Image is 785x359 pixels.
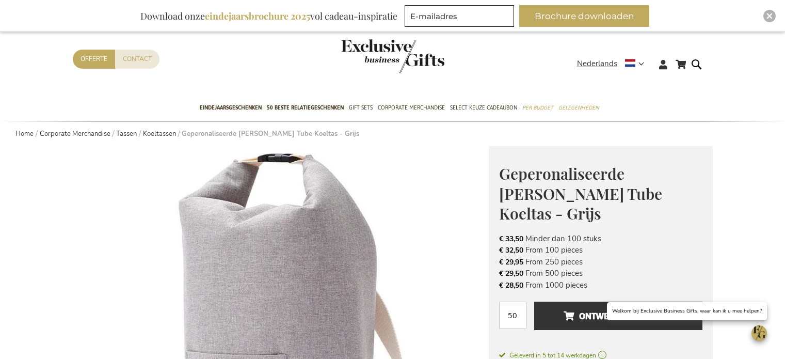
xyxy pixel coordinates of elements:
[499,279,702,291] li: From 1000 pieces
[40,129,110,138] a: Corporate Merchandise
[267,102,344,113] span: 50 beste relatiegeschenken
[499,257,523,267] span: € 29,95
[577,58,617,70] span: Nederlands
[15,129,34,138] a: Home
[519,5,649,27] button: Brochure downloaden
[378,102,445,113] span: Corporate Merchandise
[499,280,523,290] span: € 28,50
[341,39,393,73] a: store logo
[522,102,553,113] span: Per Budget
[405,5,514,27] input: E-mailadres
[763,10,776,22] div: Close
[564,308,672,324] span: Ontwerp en voeg toe
[499,245,523,255] span: € 32,50
[766,13,773,19] img: Close
[182,129,359,138] strong: Geperonaliseerde [PERSON_NAME] Tube Koeltas - Grijs
[499,256,702,268] li: From 250 pieces
[143,129,176,138] a: Koeltassen
[499,269,523,278] span: € 29,50
[534,302,702,330] button: Ontwerp en voeg toe
[136,5,402,27] div: Download onze vol cadeau-inspiratie
[499,234,523,244] span: € 33,50
[499,163,662,224] span: Geperonaliseerde [PERSON_NAME] Tube Koeltas - Grijs
[558,102,599,113] span: Gelegenheden
[73,50,115,69] a: Offerte
[349,102,373,113] span: Gift Sets
[499,268,702,279] li: From 500 pieces
[499,244,702,256] li: From 100 pieces
[341,39,444,73] img: Exclusive Business gifts logo
[450,102,517,113] span: Select Keuze Cadeaubon
[116,129,137,138] a: Tassen
[205,10,310,22] b: eindejaarsbrochure 2025
[577,58,651,70] div: Nederlands
[405,5,517,30] form: marketing offers and promotions
[499,302,526,329] input: Aantal
[115,50,159,69] a: Contact
[499,233,702,244] li: Minder dan 100 stuks
[200,102,262,113] span: Eindejaarsgeschenken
